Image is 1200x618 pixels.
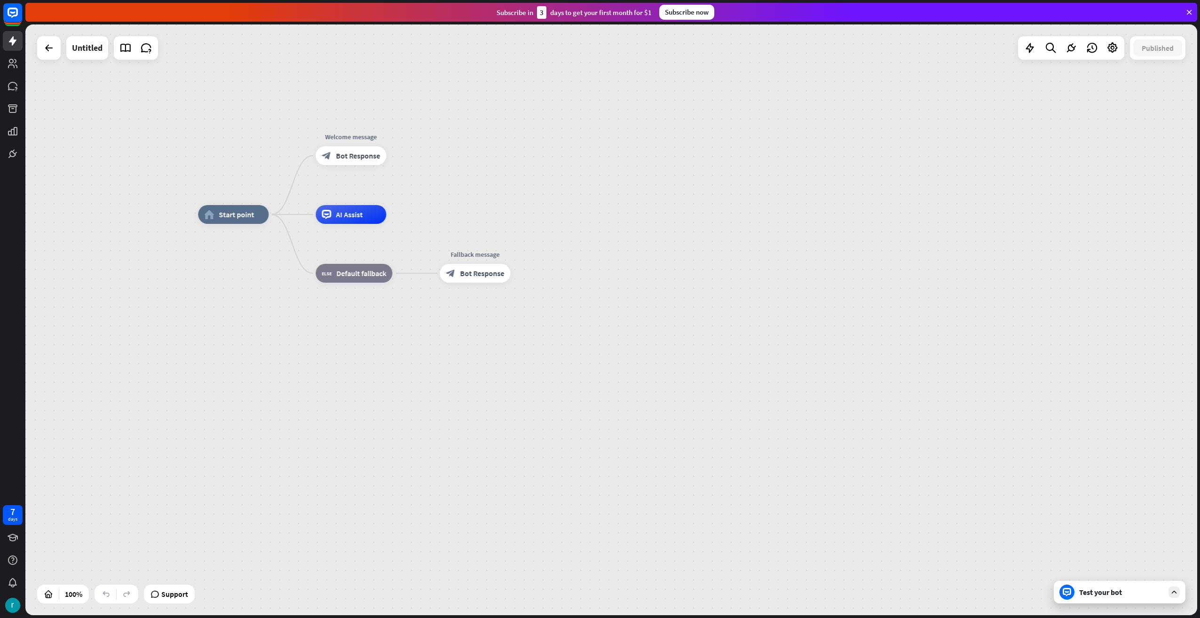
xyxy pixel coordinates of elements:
span: Default fallback [336,269,386,278]
span: AI Assist [336,210,363,219]
span: Bot Response [460,269,504,278]
div: Test your bot [1079,587,1164,597]
i: block_bot_response [322,151,331,160]
span: Support [161,586,188,602]
i: block_fallback [322,269,332,278]
div: 3 [537,6,546,19]
a: 7 days [3,505,23,525]
span: Bot Response [336,151,380,160]
div: 7 [10,507,15,516]
div: Untitled [72,36,103,60]
div: Subscribe now [659,5,714,20]
div: Welcome message [308,132,393,142]
i: block_bot_response [446,269,455,278]
div: Subscribe in days to get your first month for $1 [497,6,652,19]
button: Published [1133,40,1182,56]
div: Fallback message [433,250,517,259]
div: 100% [62,586,85,602]
button: Open LiveChat chat widget [8,4,36,32]
span: Start point [219,210,254,219]
div: days [8,516,17,523]
i: home_2 [204,210,214,219]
